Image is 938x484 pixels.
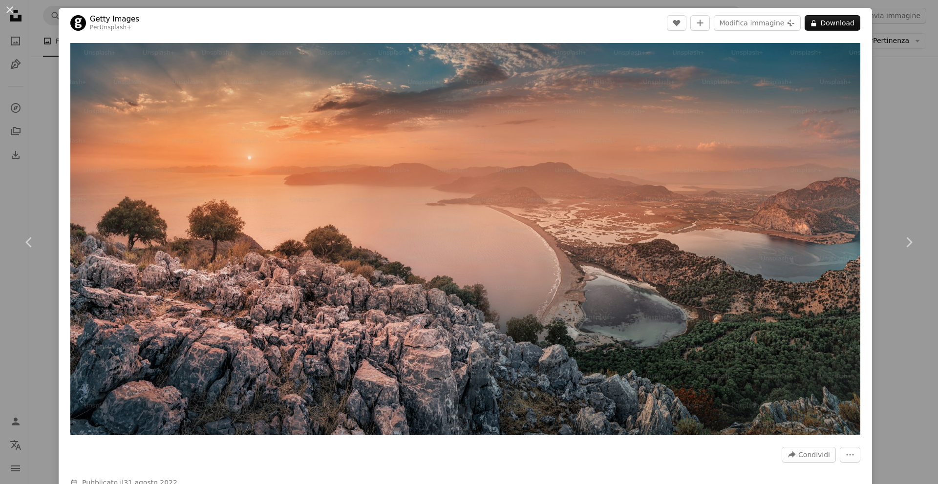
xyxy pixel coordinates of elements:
a: Avanti [879,195,938,289]
img: Tramonto colorato e maestoso su una piccola baia nel Mar Mediterraneo in Turchia. Vista dal punto... [70,43,860,435]
button: Mi piace [667,15,686,31]
span: Condividi [798,447,830,462]
button: Condividi questa immagine [782,447,836,463]
button: Aggiungi alla Collezione [690,15,710,31]
button: Modifica immagine [714,15,801,31]
a: Unsplash+ [100,24,132,31]
button: Altre azioni [840,447,860,463]
a: Getty Images [90,14,139,24]
button: Ingrandisci questa immagine [70,43,860,435]
div: Per [90,24,139,32]
img: Vai al profilo di Getty Images [70,15,86,31]
button: Download [805,15,860,31]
